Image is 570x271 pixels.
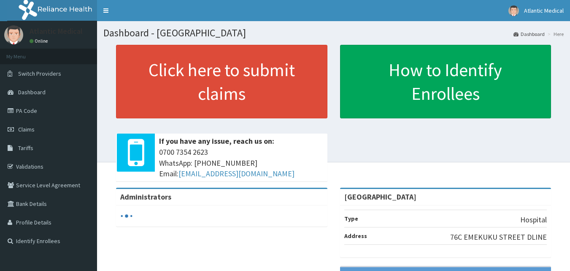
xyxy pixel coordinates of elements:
[159,147,323,179] span: 0700 7354 2623 WhatsApp: [PHONE_NUMBER] Email:
[520,214,547,225] p: Hospital
[513,30,545,38] a: Dashboard
[524,7,564,14] span: Atlantic Medical
[4,25,23,44] img: User Image
[344,232,367,240] b: Address
[178,169,294,178] a: [EMAIL_ADDRESS][DOMAIN_NAME]
[30,27,83,35] p: Atlantic Medical
[344,192,416,202] strong: [GEOGRAPHIC_DATA]
[116,45,327,118] a: Click here to submit claims
[340,45,551,118] a: How to Identify Enrollees
[30,38,50,44] a: Online
[18,70,61,77] span: Switch Providers
[159,136,274,146] b: If you have any issue, reach us on:
[546,30,564,38] li: Here
[18,88,46,96] span: Dashboard
[120,192,171,202] b: Administrators
[18,144,33,152] span: Tariffs
[103,27,564,38] h1: Dashboard - [GEOGRAPHIC_DATA]
[508,5,519,16] img: User Image
[18,126,35,133] span: Claims
[450,232,547,243] p: 76C EMEKUKU STREET DLINE
[120,210,133,222] svg: audio-loading
[344,215,358,222] b: Type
